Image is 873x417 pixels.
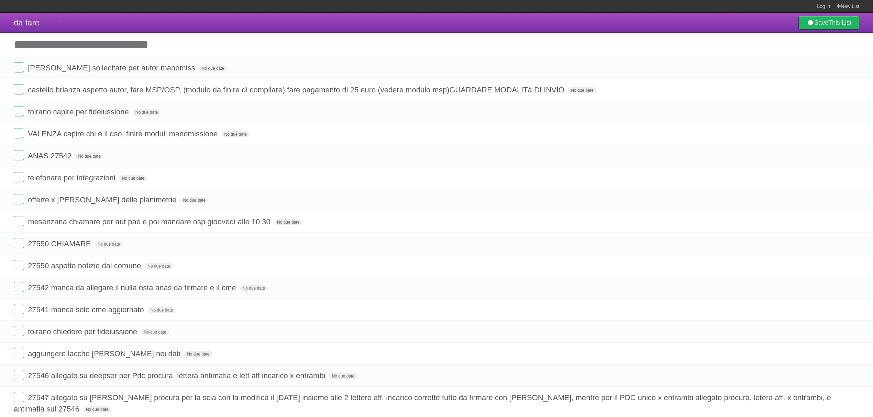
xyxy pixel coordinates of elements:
[28,327,139,336] span: toirano chiedere per fideiussione
[28,305,146,314] span: 27541 manca solo cme aggiornato
[329,373,357,379] span: No due date
[28,195,178,204] span: offerte x [PERSON_NAME] delle planimetrie
[145,263,173,269] span: No due date
[14,84,24,94] label: Done
[28,217,272,226] span: mesenzana chiamare per aut pae e poi mandare osp gioovedi alle 10.30
[199,65,227,71] span: No due date
[14,238,24,248] label: Done
[14,348,24,358] label: Done
[95,241,123,247] span: No due date
[28,64,197,72] span: [PERSON_NAME] sollecitare per autor manomiss
[28,283,237,292] span: 27542 manca da allegare il nulla osta anas da firmare e il cme
[14,326,24,336] label: Done
[28,129,219,138] span: VALENZA capire chi è il dso, finire moduli manomissione
[28,151,73,160] span: ANAS 27542
[14,128,24,138] label: Done
[828,19,851,26] b: This List
[274,219,302,225] span: No due date
[28,239,92,248] span: 27550 CHIAMARE
[141,329,169,335] span: No due date
[14,393,831,413] span: 27547 allegato su [PERSON_NAME] procura per la scia con la modifica il [DATE] insieme alle 2 lett...
[14,62,24,72] label: Done
[14,304,24,314] label: Done
[28,108,131,116] span: toirano capire per fideiussione
[28,371,327,380] span: 27546 allegato su deepser per Pdc procura, lettera antimafia e lett aff incarico x entrambi
[798,16,859,30] a: SaveThis List
[240,285,268,291] span: No due date
[119,175,147,181] span: No due date
[28,173,117,182] span: telefonare per integrazioni
[148,307,176,313] span: No due date
[222,131,250,137] span: No due date
[133,109,161,115] span: No due date
[14,282,24,292] label: Done
[28,261,143,270] span: 27550 aspetto notizie dal comune
[180,197,208,203] span: No due date
[14,370,24,380] label: Done
[14,106,24,116] label: Done
[28,86,566,94] span: castello brianza aspetto autor, fare MSP/OSP, (modulo da finire di compilare) fare pagamento di 2...
[14,392,24,402] label: Done
[14,194,24,204] label: Done
[568,87,596,93] span: No due date
[75,153,103,159] span: No due date
[28,349,182,358] span: aggiungere lacche [PERSON_NAME] nei dati
[83,406,111,413] span: No due date
[14,18,40,27] span: da fare
[14,172,24,182] label: Done
[14,216,24,226] label: Done
[14,260,24,270] label: Done
[14,150,24,160] label: Done
[184,351,212,357] span: No due date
